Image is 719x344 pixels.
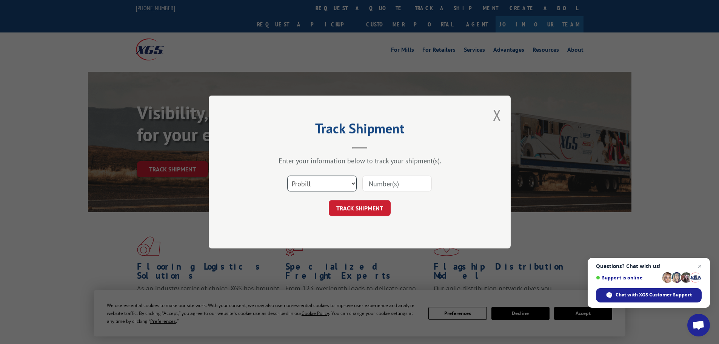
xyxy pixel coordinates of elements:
[493,105,501,125] button: Close modal
[596,288,702,302] div: Chat with XGS Customer Support
[687,314,710,336] div: Open chat
[695,262,704,271] span: Close chat
[596,263,702,269] span: Questions? Chat with us!
[616,292,692,298] span: Chat with XGS Customer Support
[246,123,473,137] h2: Track Shipment
[596,275,659,281] span: Support is online
[246,156,473,165] div: Enter your information below to track your shipment(s).
[362,176,432,191] input: Number(s)
[329,200,391,216] button: TRACK SHIPMENT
